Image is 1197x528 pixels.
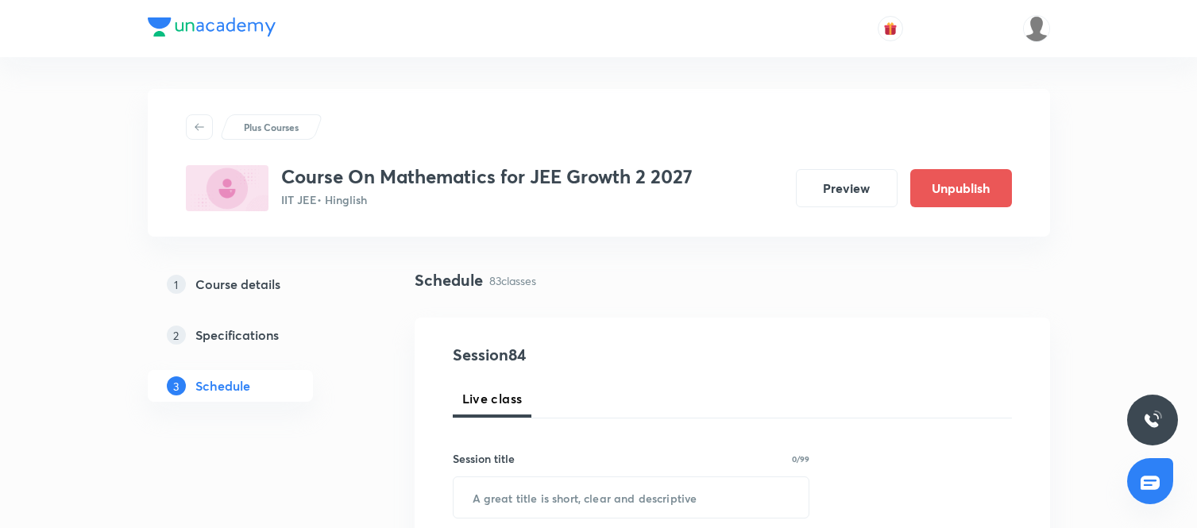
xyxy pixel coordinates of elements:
img: avatar [883,21,898,36]
button: avatar [878,16,903,41]
span: Live class [462,389,523,408]
h5: Specifications [195,326,279,345]
img: Md Khalid Hasan Ansari [1023,15,1050,42]
a: Company Logo [148,17,276,40]
h6: Session title [453,450,515,467]
p: 2 [167,326,186,345]
h4: Session 84 [453,343,743,367]
h3: Course On Mathematics for JEE Growth 2 2027 [281,165,693,188]
p: 3 [167,376,186,395]
p: 0/99 [792,455,809,463]
h4: Schedule [415,268,483,292]
h5: Schedule [195,376,250,395]
button: Preview [796,169,898,207]
img: A5D0D031-3001-40B4-A40A-F229F6EDDA7B_plus.png [186,165,268,211]
p: Plus Courses [244,120,299,134]
img: ttu [1143,410,1162,430]
button: Unpublish [910,169,1012,207]
a: 1Course details [148,268,364,300]
p: 83 classes [489,272,536,289]
p: IIT JEE • Hinglish [281,191,693,208]
a: 2Specifications [148,319,364,351]
h5: Course details [195,275,280,294]
p: 1 [167,275,186,294]
img: Company Logo [148,17,276,37]
input: A great title is short, clear and descriptive [454,477,809,518]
